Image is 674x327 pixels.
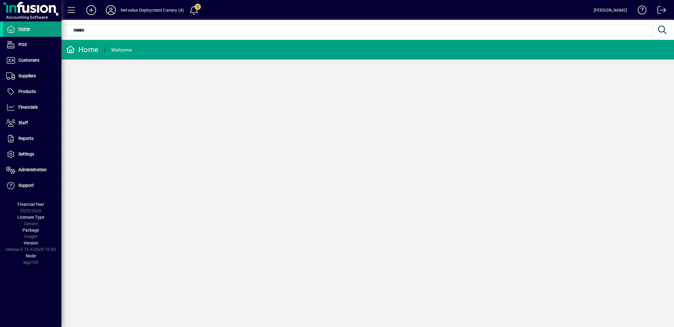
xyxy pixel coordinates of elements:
[3,100,61,115] a: Financials
[18,183,34,188] span: Support
[3,162,61,178] a: Administration
[3,68,61,84] a: Suppliers
[3,84,61,99] a: Products
[101,5,121,16] button: Profile
[81,5,101,16] button: Add
[111,45,132,55] div: Welcome
[3,147,61,162] a: Settings
[18,202,44,207] span: Financial Year
[594,5,627,15] div: [PERSON_NAME]
[22,228,39,233] span: Package
[18,105,38,110] span: Financials
[18,120,28,125] span: Staff
[18,152,34,156] span: Settings
[26,253,36,258] span: Node
[3,115,61,131] a: Staff
[18,58,39,63] span: Customers
[66,45,99,55] div: Home
[3,37,61,52] a: POS
[121,5,184,15] div: Netvalue Deployment Canary (4)
[18,89,36,94] span: Products
[18,42,27,47] span: POS
[633,1,647,21] a: Knowledge Base
[3,131,61,146] a: Reports
[18,26,30,31] span: Home
[18,167,47,172] span: Administration
[653,1,666,21] a: Logout
[3,178,61,193] a: Support
[3,53,61,68] a: Customers
[18,136,33,141] span: Reports
[24,240,38,245] span: Version
[18,73,36,78] span: Suppliers
[18,215,44,220] span: Licensee Type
